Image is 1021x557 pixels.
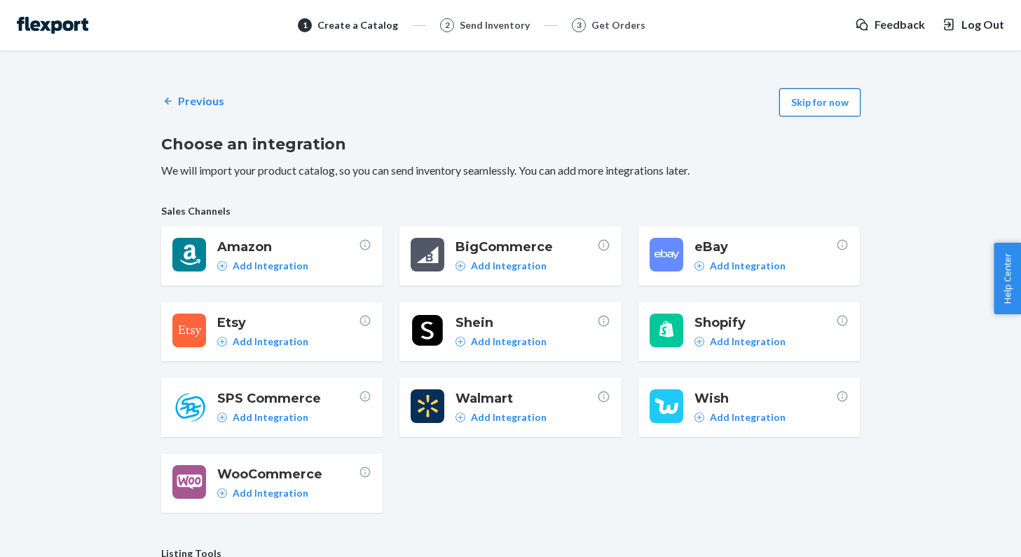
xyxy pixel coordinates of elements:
span: WooCommerce [217,465,359,483]
a: Add Integration [455,259,547,273]
span: eBay [694,238,836,256]
span: Amazon [217,238,359,256]
p: We will import your product catalog, so you can send inventory seamlessly. You can add more integ... [161,163,861,179]
a: Add Integration [217,335,308,349]
p: Previous [178,93,224,109]
span: Shopify [694,314,836,332]
button: Skip for now [779,88,861,116]
div: Create a Catalog [317,18,398,32]
p: Add Integration [471,410,547,424]
a: Feedback [855,17,925,33]
p: Add Integration [233,410,308,424]
a: Add Integration [694,335,786,349]
a: Add Integration [217,410,308,424]
button: Log Out [942,17,1004,33]
button: Help Center [994,243,1021,314]
span: 3 [577,19,582,31]
p: Add Integration [710,259,786,273]
a: Add Integration [694,410,786,424]
a: Add Integration [455,410,547,424]
p: Add Integration [710,410,786,424]
h2: Choose an integration [161,133,861,156]
img: Flexport logo [17,17,88,34]
span: 1 [303,19,308,31]
a: Previous [161,93,224,109]
p: Add Integration [710,335,786,349]
span: Sales Channels [161,204,861,218]
span: Log Out [961,17,1004,33]
a: Add Integration [455,335,547,349]
p: Add Integration [471,259,547,273]
p: Add Integration [233,486,308,500]
p: Add Integration [233,259,308,273]
span: Wish [694,389,836,408]
span: Etsy [217,314,359,332]
a: Add Integration [217,486,308,500]
a: Add Integration [217,259,308,273]
div: Send Inventory [460,18,530,32]
p: Add Integration [471,335,547,349]
span: SPS Commerce [217,389,359,408]
div: Get Orders [591,18,645,32]
span: Walmart [455,389,597,408]
a: Add Integration [694,259,786,273]
span: Feedback [875,17,925,33]
span: BigCommerce [455,238,597,256]
span: Shein [455,314,597,332]
span: 2 [445,19,450,31]
p: Add Integration [233,335,308,349]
